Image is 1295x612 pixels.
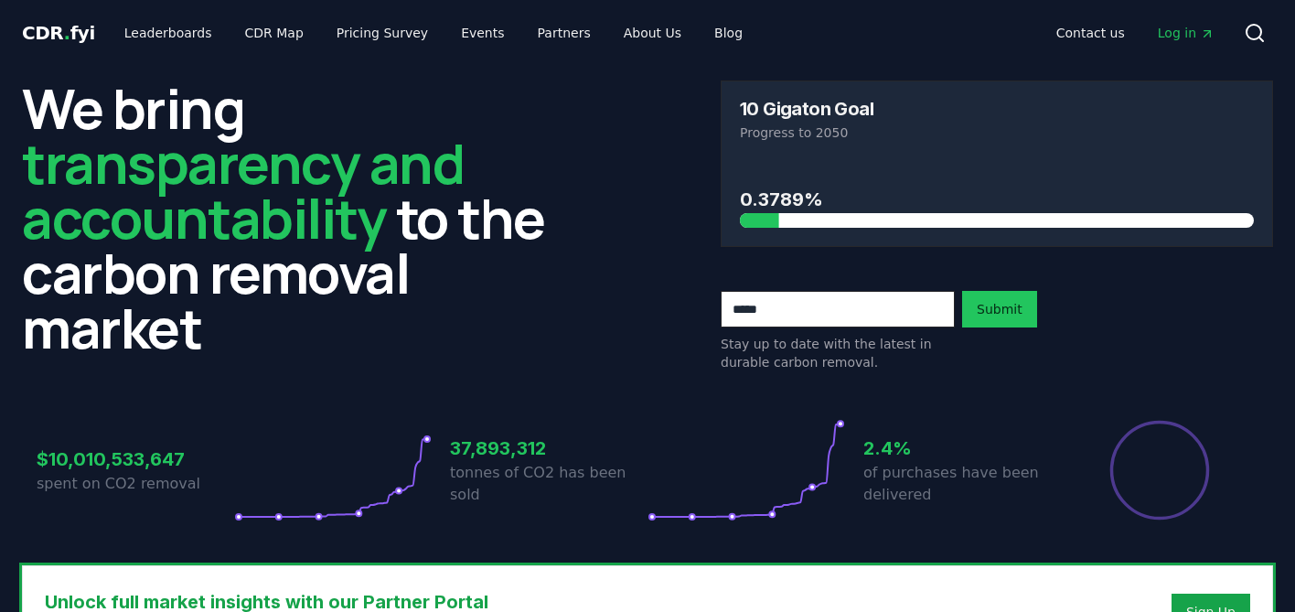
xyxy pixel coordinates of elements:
span: Log in [1158,24,1215,42]
button: Submit [962,291,1037,327]
p: Stay up to date with the latest in durable carbon removal. [721,335,955,371]
a: About Us [609,16,696,49]
a: Leaderboards [110,16,227,49]
span: transparency and accountability [22,125,464,255]
nav: Main [110,16,757,49]
h3: 0.3789% [740,186,1254,213]
p: of purchases have been delivered [863,462,1061,506]
h3: 37,893,312 [450,435,647,462]
a: Events [446,16,519,49]
h3: $10,010,533,647 [37,446,234,473]
p: tonnes of CO2 has been sold [450,462,647,506]
a: Partners [523,16,605,49]
a: CDR Map [230,16,318,49]
span: CDR fyi [22,22,95,44]
p: Progress to 2050 [740,123,1254,142]
nav: Main [1042,16,1229,49]
h3: 2.4% [863,435,1061,462]
p: spent on CO2 removal [37,473,234,495]
h2: We bring to the carbon removal market [22,81,574,355]
div: Percentage of sales delivered [1108,419,1211,521]
a: CDR.fyi [22,20,95,46]
a: Log in [1143,16,1229,49]
a: Pricing Survey [322,16,443,49]
a: Contact us [1042,16,1140,49]
span: . [64,22,70,44]
a: Blog [700,16,757,49]
h3: 10 Gigaton Goal [740,100,873,118]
